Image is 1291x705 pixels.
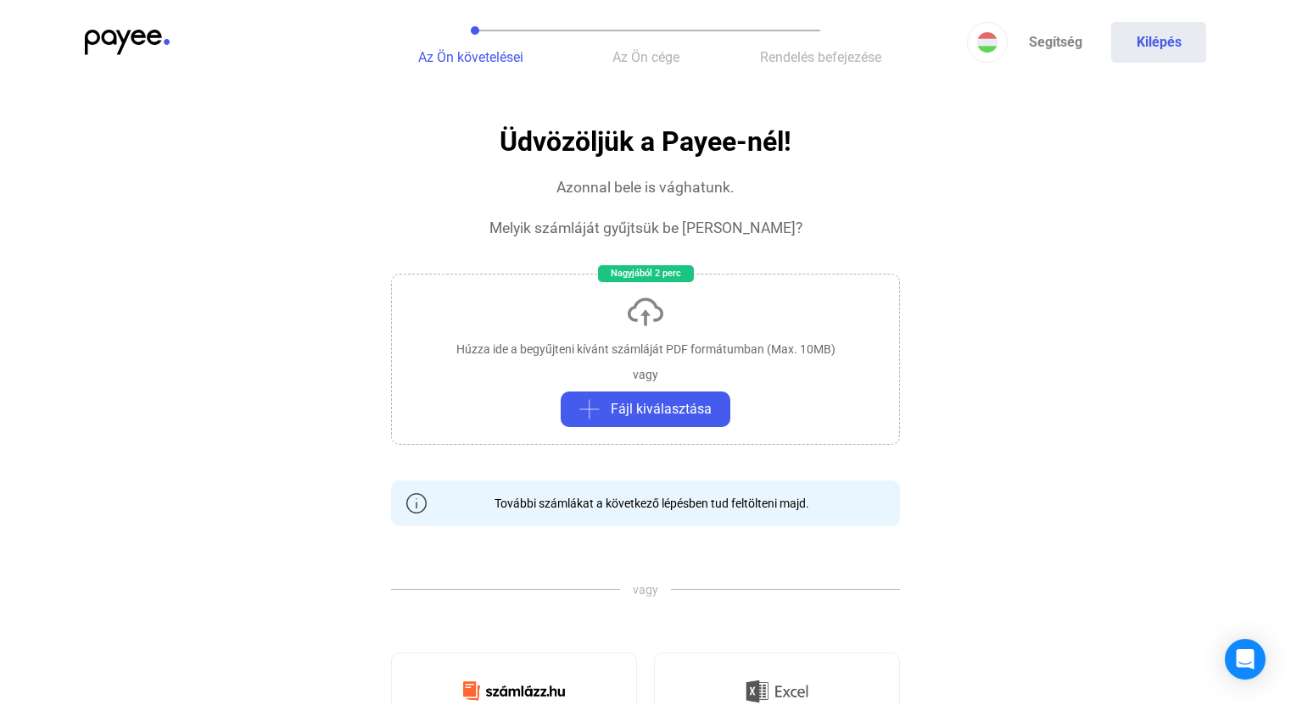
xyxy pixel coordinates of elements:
div: Azonnal bele is vághatunk. [556,177,735,197]
span: Az Ön cége [612,49,679,65]
img: HU [977,32,998,53]
img: payee-logo [85,30,170,55]
img: info-grey-outline [406,493,427,513]
span: Az Ön követelései [418,49,523,65]
img: plus-grey [579,399,600,419]
div: vagy [633,366,658,383]
h1: Üdvözöljük a Payee-nél! [500,127,791,157]
span: vagy [620,581,671,598]
div: Melyik számláját gyűjtsük be [PERSON_NAME]? [489,218,802,238]
span: Rendelés befejezése [760,49,881,65]
div: Húzza ide a begyűjteni kívánt számláját PDF formátumban (Max. 10MB) [456,341,836,358]
span: Fájl kiválasztása [611,399,712,419]
img: upload-cloud [625,291,666,332]
div: Nagyjából 2 perc [598,265,694,282]
a: Segítség [1008,22,1103,63]
div: Open Intercom Messenger [1225,639,1266,680]
div: További számlákat a következő lépésben tud feltölteni majd. [482,495,809,512]
button: Kilépés [1111,22,1206,63]
button: plus-greyFájl kiválasztása [561,391,730,427]
button: HU [967,22,1008,63]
